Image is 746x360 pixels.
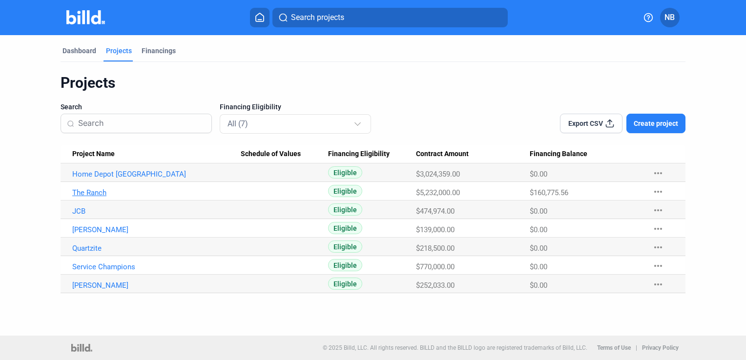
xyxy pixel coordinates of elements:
mat-select-trigger: All (7) [228,119,248,128]
a: [PERSON_NAME] [72,225,241,234]
a: JCB [72,207,241,216]
span: NB [664,12,675,23]
div: Financing Balance [530,150,642,159]
span: $0.00 [530,262,547,271]
span: Search [61,102,82,112]
button: Create project [626,114,685,133]
p: | [636,344,637,351]
a: Quartzite [72,244,241,253]
span: $3,024,359.00 [416,170,460,179]
a: The Ranch [72,188,241,197]
mat-icon: more_horiz [652,186,664,198]
b: Terms of Use [597,344,631,351]
span: $474,974.00 [416,207,455,216]
span: Project Name [72,150,115,159]
span: Eligible [328,222,362,234]
span: $160,775.56 [530,188,568,197]
span: $0.00 [530,170,547,179]
div: Financing Eligibility [328,150,416,159]
div: Dashboard [62,46,96,56]
mat-icon: more_horiz [652,260,664,272]
div: Schedule of Values [241,150,328,159]
span: Eligible [328,185,362,197]
mat-icon: more_horiz [652,241,664,253]
mat-icon: more_horiz [652,279,664,290]
span: $252,033.00 [416,281,455,290]
div: Project Name [72,150,241,159]
mat-icon: more_horiz [652,167,664,179]
span: $139,000.00 [416,225,455,234]
span: $0.00 [530,281,547,290]
span: Schedule of Values [241,150,301,159]
button: Export CSV [560,114,622,133]
span: Financing Eligibility [220,102,281,112]
span: Eligible [328,259,362,271]
a: Home Depot [GEOGRAPHIC_DATA] [72,170,241,179]
div: Projects [61,74,685,92]
span: $0.00 [530,207,547,216]
span: $770,000.00 [416,262,455,271]
mat-icon: more_horiz [652,223,664,235]
span: Eligible [328,240,362,253]
button: Search projects [272,8,508,27]
span: Financing Eligibility [328,150,390,159]
span: $0.00 [530,244,547,253]
span: Eligible [328,203,362,216]
span: Search projects [291,12,344,23]
span: $218,500.00 [416,244,455,253]
a: [PERSON_NAME] [72,281,241,290]
span: Financing Balance [530,150,587,159]
div: Projects [106,46,132,56]
input: Search [78,113,206,134]
span: Eligible [328,166,362,179]
div: Contract Amount [416,150,530,159]
img: Billd Company Logo [66,10,105,24]
span: Export CSV [568,119,603,128]
span: $5,232,000.00 [416,188,460,197]
span: $0.00 [530,225,547,234]
a: Service Champions [72,262,241,271]
mat-icon: more_horiz [652,204,664,216]
span: Eligible [328,278,362,290]
b: Privacy Policy [642,344,679,351]
span: Contract Amount [416,150,469,159]
span: Create project [634,119,678,128]
div: Financings [142,46,176,56]
button: NB [660,8,680,27]
img: logo [71,344,92,352]
p: © 2025 Billd, LLC. All rights reserved. BILLD and the BILLD logo are registered trademarks of Bil... [323,344,587,351]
